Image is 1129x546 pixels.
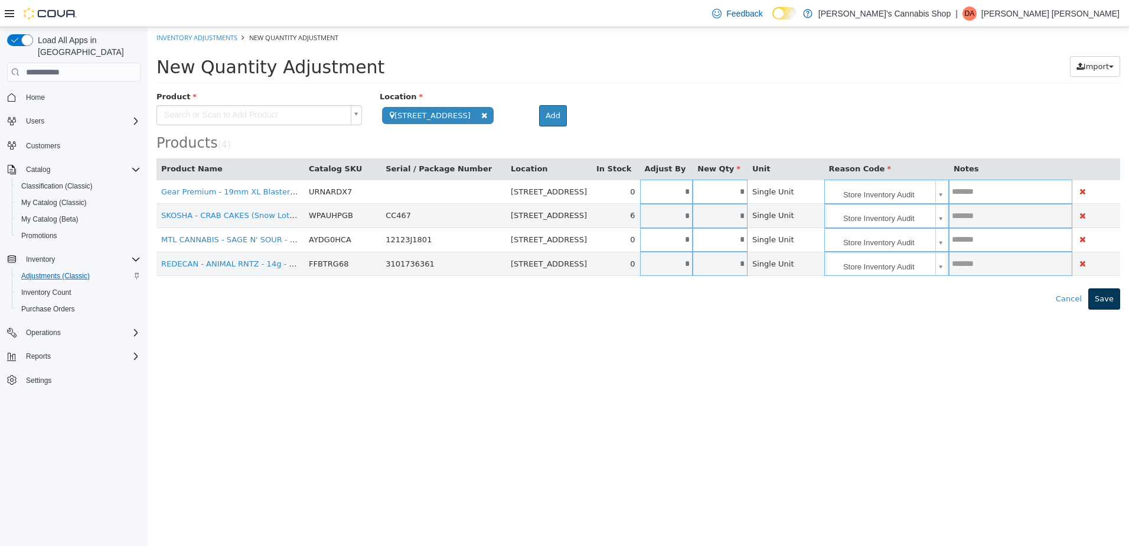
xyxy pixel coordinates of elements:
span: Store Inventory Audit [680,226,783,249]
span: 4 [74,112,80,123]
img: Cova [24,8,77,19]
span: Users [26,116,44,126]
span: Import [936,35,961,44]
td: 12123J1801 [233,201,358,225]
a: Search or Scan to Add Product [9,78,214,98]
button: Reports [21,349,56,363]
a: Store Inventory Audit [680,154,798,176]
a: Home [21,90,50,105]
span: Single Unit [605,184,647,193]
button: Inventory Count [12,284,145,301]
a: REDECAN - ANIMAL RNTZ - 14g - E2A [14,232,156,241]
td: WPAUHPGB [156,177,233,201]
td: AYDG0HCA [156,201,233,225]
button: Catalog [21,162,55,177]
button: Add [391,78,419,99]
button: Settings [2,372,145,389]
a: Feedback [707,2,767,25]
span: Users [21,114,141,128]
button: My Catalog (Classic) [12,194,145,211]
button: Adjust By [497,136,541,148]
span: Inventory Count [21,288,71,297]
a: Store Inventory Audit [680,177,798,200]
td: URNARDX7 [156,152,233,177]
button: Import [922,29,973,50]
a: Classification (Classic) [17,179,97,193]
span: Store Inventory Audit [680,154,783,177]
span: Classification (Classic) [17,179,141,193]
button: Operations [21,326,66,340]
span: Inventory [21,252,141,266]
span: Purchase Orders [21,304,75,314]
button: Delete Product [929,158,941,171]
span: [STREET_ADDRESS] [363,232,439,241]
td: 0 [444,225,492,249]
a: Adjustments (Classic) [17,269,94,283]
a: Promotions [17,229,62,243]
a: MTL CANNABIS - SAGE N' SOUR - 14g - F3D [14,208,180,217]
a: Inventory Adjustments [9,6,90,15]
button: Inventory [2,251,145,268]
button: Purchase Orders [12,301,145,317]
a: SKOSHA - CRAB CAKES (Snow Lotus x GSC) - 1g - J2G [14,184,217,193]
span: Reason Code [681,137,743,146]
button: Delete Product [929,230,941,243]
small: ( ) [70,112,83,123]
p: | [955,6,958,21]
span: Single Unit [605,160,647,169]
span: Inventory [26,255,55,264]
span: DA [964,6,974,21]
span: Classification (Classic) [21,181,93,191]
span: My Catalog (Classic) [21,198,87,207]
span: My Catalog (Beta) [21,214,79,224]
button: Catalog [2,161,145,178]
button: Inventory [21,252,60,266]
span: Adjustments (Classic) [21,271,90,281]
td: 6 [444,177,492,201]
td: 0 [444,152,492,177]
span: Operations [21,326,141,340]
td: FFBTRG68 [156,225,233,249]
span: Catalog [21,162,141,177]
span: New Qty [550,137,593,146]
span: Single Unit [605,208,647,217]
a: My Catalog (Beta) [17,212,83,226]
button: Adjustments (Classic) [12,268,145,284]
span: Home [26,93,45,102]
span: Settings [21,373,141,388]
span: Feedback [726,8,762,19]
span: Home [21,90,141,105]
span: Location [232,65,275,74]
span: Load All Apps in [GEOGRAPHIC_DATA] [33,34,141,58]
span: New Quantity Adjustment [9,30,237,50]
button: Users [2,113,145,129]
a: My Catalog (Classic) [17,196,92,210]
span: My Catalog (Beta) [17,212,141,226]
span: New Quantity Adjustment [102,6,191,15]
button: Customers [2,136,145,154]
a: Settings [21,373,56,388]
button: Cancel [902,261,941,282]
button: Promotions [12,227,145,244]
button: Reports [2,348,145,365]
span: Products [9,108,70,124]
a: Store Inventory Audit [680,226,798,248]
a: Gear Premium - 19mm XL Blaster Cone Pull-Out - Blue [14,160,222,169]
span: Inventory Count [17,285,141,300]
button: Unit [605,136,625,148]
span: Operations [26,328,61,337]
button: Catalog SKU [161,136,217,148]
a: Inventory Count [17,285,76,300]
span: [STREET_ADDRESS] [363,160,439,169]
button: Product Name [14,136,77,148]
span: My Catalog (Classic) [17,196,141,210]
button: Home [2,89,145,106]
a: Customers [21,139,65,153]
button: My Catalog (Beta) [12,211,145,227]
a: Store Inventory Audit [680,201,798,224]
span: Purchase Orders [17,302,141,316]
button: Classification (Classic) [12,178,145,194]
span: Settings [26,376,51,385]
td: 0 [444,201,492,225]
